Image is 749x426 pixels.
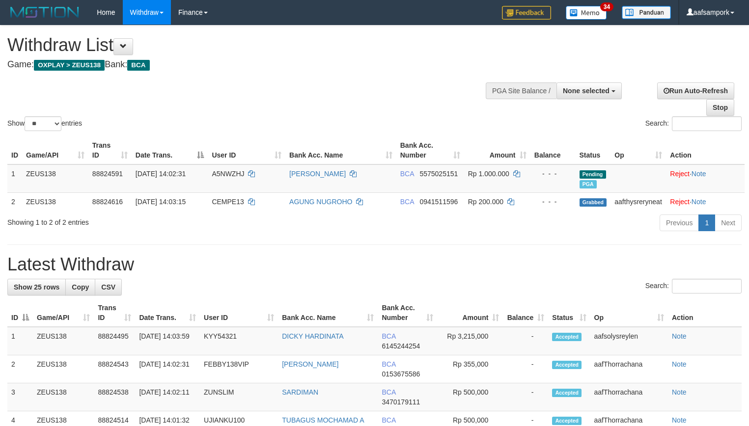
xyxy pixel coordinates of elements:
[289,198,352,206] a: AGUNG NUGROHO
[382,370,420,378] span: Copy 0153675586 to clipboard
[645,116,742,131] label: Search:
[132,136,208,164] th: Date Trans.: activate to sort column descending
[7,136,22,164] th: ID
[670,198,690,206] a: Reject
[282,360,338,368] a: [PERSON_NAME]
[7,35,490,55] h1: Withdraw List
[400,198,414,206] span: BCA
[7,116,82,131] label: Show entries
[563,87,610,95] span: None selected
[672,388,687,396] a: Note
[33,327,94,355] td: ZEUS138
[382,398,420,406] span: Copy 3470179111 to clipboard
[33,299,94,327] th: Game/API: activate to sort column ascending
[92,198,123,206] span: 88824616
[706,99,734,116] a: Stop
[7,327,33,355] td: 1
[590,327,668,355] td: aafsolysreylen
[396,136,464,164] th: Bank Acc. Number: activate to sort column ascending
[127,60,149,71] span: BCA
[200,327,278,355] td: KYY54321
[503,355,548,383] td: -
[534,169,572,179] div: - - -
[548,299,590,327] th: Status: activate to sort column ascending
[7,213,305,227] div: Showing 1 to 2 of 2 entries
[7,279,66,295] a: Show 25 rows
[503,299,548,327] th: Balance: activate to sort column ascending
[600,2,613,11] span: 34
[668,299,742,327] th: Action
[200,355,278,383] td: FEBBY138VIP
[382,332,395,340] span: BCA
[22,164,88,193] td: ZEUS138
[666,192,745,211] td: ·
[419,198,458,206] span: Copy 0941511596 to clipboard
[580,170,606,179] span: Pending
[672,116,742,131] input: Search:
[552,361,582,369] span: Accepted
[437,299,503,327] th: Amount: activate to sort column ascending
[212,198,244,206] span: CEMPE13
[698,214,715,231] a: 1
[208,136,285,164] th: User ID: activate to sort column ascending
[666,164,745,193] td: ·
[534,197,572,207] div: - - -
[670,170,690,178] a: Reject
[136,198,186,206] span: [DATE] 14:03:15
[437,383,503,411] td: Rp 500,000
[692,170,706,178] a: Note
[692,198,706,206] a: Note
[502,6,551,20] img: Feedback.jpg
[437,327,503,355] td: Rp 3,215,000
[590,383,668,411] td: aafThorrachana
[657,82,734,99] a: Run Auto-Refresh
[672,279,742,293] input: Search:
[7,192,22,211] td: 2
[610,192,666,211] td: aafthysreryneat
[400,170,414,178] span: BCA
[382,416,395,424] span: BCA
[7,355,33,383] td: 2
[468,170,509,178] span: Rp 1.000.000
[282,388,318,396] a: SARDIMAN
[212,170,244,178] span: A5NWZHJ
[672,416,687,424] a: Note
[590,355,668,383] td: aafThorrachana
[464,136,530,164] th: Amount: activate to sort column ascending
[610,136,666,164] th: Op: activate to sort column ascending
[33,355,94,383] td: ZEUS138
[503,383,548,411] td: -
[135,327,200,355] td: [DATE] 14:03:59
[486,82,556,99] div: PGA Site Balance /
[34,60,105,71] span: OXPLAY > ZEUS138
[94,383,135,411] td: 88824538
[437,355,503,383] td: Rp 355,000
[7,5,82,20] img: MOTION_logo.png
[88,136,132,164] th: Trans ID: activate to sort column ascending
[715,214,742,231] a: Next
[468,198,503,206] span: Rp 200.000
[672,332,687,340] a: Note
[65,279,95,295] a: Copy
[282,416,364,424] a: TUBAGUS MOCHAMAD A
[672,360,687,368] a: Note
[552,333,582,341] span: Accepted
[94,355,135,383] td: 88824543
[25,116,61,131] select: Showentries
[282,332,343,340] a: DICKY HARDINATA
[92,170,123,178] span: 88824591
[135,299,200,327] th: Date Trans.: activate to sort column ascending
[7,299,33,327] th: ID: activate to sort column descending
[135,355,200,383] td: [DATE] 14:02:31
[576,136,611,164] th: Status
[7,164,22,193] td: 1
[33,383,94,411] td: ZEUS138
[556,82,622,99] button: None selected
[94,299,135,327] th: Trans ID: activate to sort column ascending
[95,279,122,295] a: CSV
[580,180,597,188] span: Marked by aafsolysreylen
[101,283,115,291] span: CSV
[382,388,395,396] span: BCA
[22,192,88,211] td: ZEUS138
[14,283,59,291] span: Show 25 rows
